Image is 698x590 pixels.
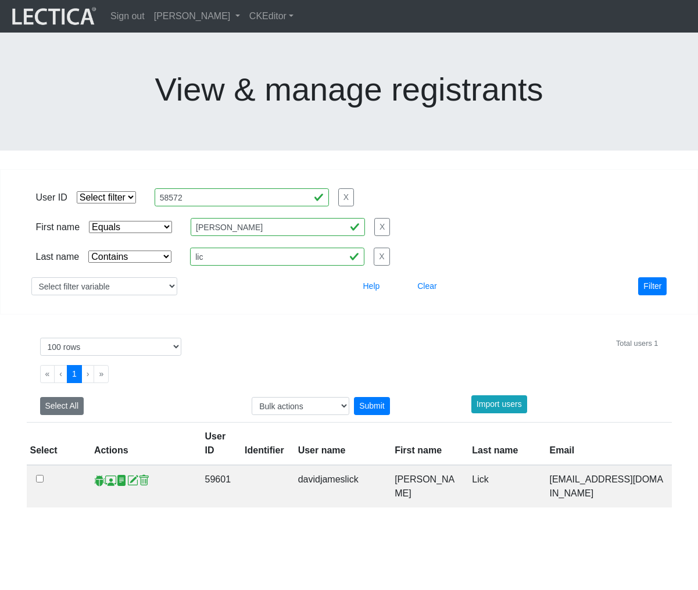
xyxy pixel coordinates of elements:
[238,423,291,466] th: Identifier
[543,423,672,466] th: Email
[471,395,527,413] button: Import users
[374,248,389,266] button: X
[36,220,80,234] div: First name
[127,474,138,487] span: account update
[358,281,385,291] a: Help
[27,423,87,466] th: Select
[291,423,388,466] th: User name
[543,465,672,507] td: [EMAIL_ADDRESS][DOMAIN_NAME]
[358,277,385,295] button: Help
[374,218,390,236] button: X
[198,465,238,507] td: 59601
[388,465,465,507] td: [PERSON_NAME]
[149,5,245,28] a: [PERSON_NAME]
[338,188,354,206] button: X
[36,250,80,264] div: Last name
[412,277,442,295] button: Clear
[638,277,667,295] button: Filter
[40,397,84,415] button: Select All
[106,5,149,28] a: Sign out
[40,365,658,383] ul: Pagination
[87,423,198,466] th: Actions
[465,423,542,466] th: Last name
[616,338,658,349] div: Total users 1
[354,397,390,415] div: Submit
[36,191,67,205] div: User ID
[465,465,542,507] td: Lick
[67,365,82,383] button: Go to page 1
[9,5,96,27] img: lecticalive
[105,474,116,487] span: Staff
[291,465,388,507] td: davidjameslick
[388,423,465,466] th: First name
[116,474,127,487] span: reports
[138,474,149,487] span: delete
[198,423,238,466] th: User ID
[245,5,298,28] a: CKEditor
